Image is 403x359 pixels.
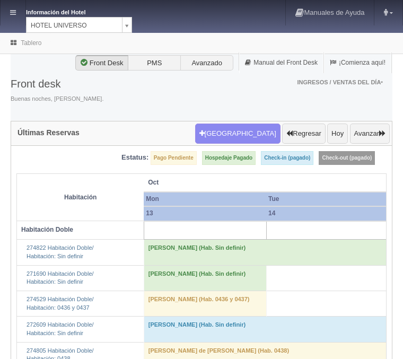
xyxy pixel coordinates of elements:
a: Tablero [21,39,41,47]
td: [PERSON_NAME] (Hab. Sin definir) [144,265,266,291]
button: [GEOGRAPHIC_DATA] [195,124,281,144]
label: Pago Pendiente [151,151,197,165]
b: Habitación Doble [21,226,73,233]
a: 272609 Habitación Doble/Habitación: Sin definir [27,321,94,336]
label: Hospedaje Pagado [202,151,256,165]
label: Check-out (pagado) [319,151,375,165]
th: Mon [144,192,266,206]
strong: Habitación [64,194,97,201]
button: Avanzar [350,124,390,144]
label: Check-in (pagado) [261,151,313,165]
a: 271690 Habitación Doble/Habitación: Sin definir [27,270,94,285]
label: Estatus: [121,153,148,163]
span: Ingresos / Ventas del día [297,79,383,85]
a: 274529 Habitación Doble/Habitación: 0436 y 0437 [27,296,94,311]
button: Hoy [327,124,348,144]
label: Front Desk [75,55,128,71]
a: HOTEL UNIVERSO [26,17,132,33]
a: 274822 Habitación Doble/Habitación: Sin definir [27,244,94,259]
h3: Front desk [11,78,103,90]
label: PMS [128,55,181,71]
a: Manual del Front Desk [239,52,323,73]
span: HOTEL UNIVERSO [31,17,118,33]
th: 13 [144,206,266,221]
th: 14 [266,206,393,221]
a: ¡Comienza aquí! [324,52,391,73]
button: Regresar [282,124,325,144]
dt: Información del Hotel [26,5,111,17]
td: [PERSON_NAME] (Hab. 0436 y 0437) [144,291,266,316]
span: Buenas noches, [PERSON_NAME]. [11,95,103,103]
span: Oct [148,178,388,187]
td: [PERSON_NAME] (Hab. Sin definir) [144,240,392,265]
h4: Últimas Reservas [17,129,80,137]
label: Avanzado [180,55,233,71]
th: Tue [266,192,393,206]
